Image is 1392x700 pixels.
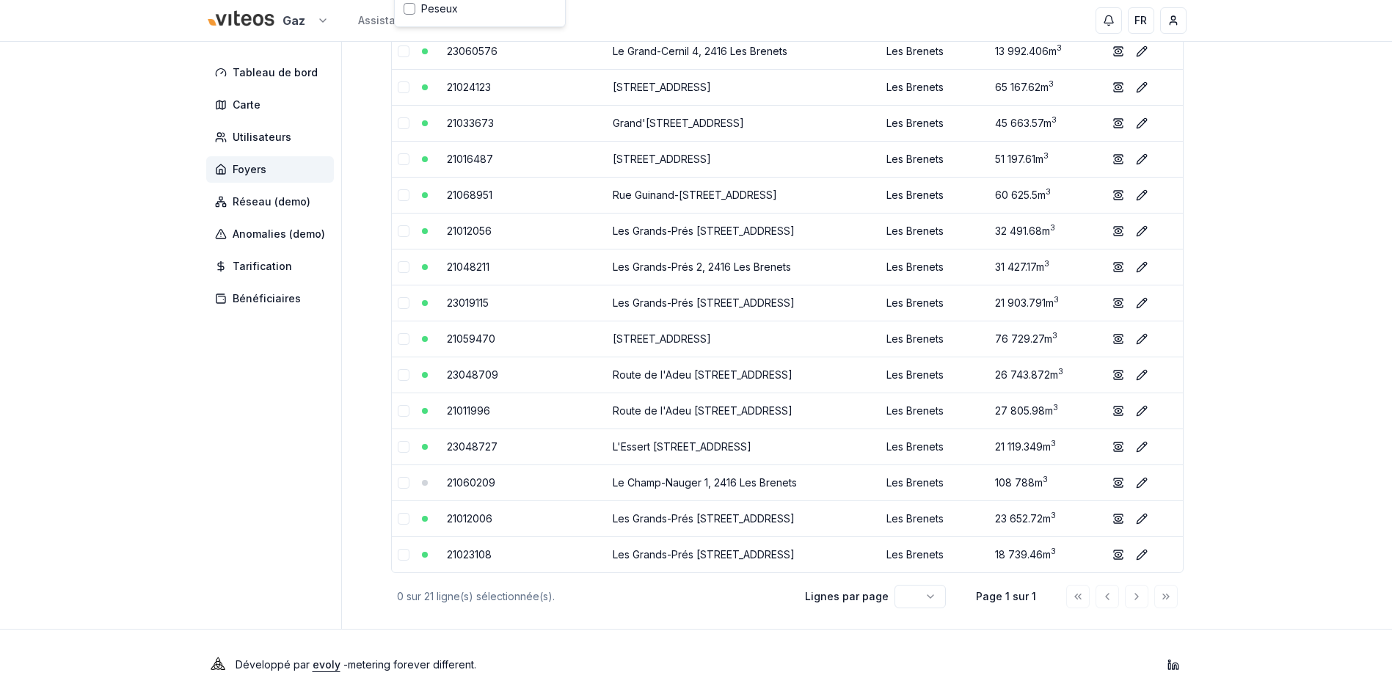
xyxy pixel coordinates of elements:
a: Bénéficiaires [206,285,340,312]
div: Page 1 sur 1 [969,589,1043,604]
div: 18 739.46 m [995,547,1095,562]
a: Les Grands-Prés [STREET_ADDRESS] [613,512,795,525]
sup: 3 [1057,43,1062,53]
sup: 3 [1054,295,1059,305]
sup: 3 [1051,547,1056,556]
a: Les Grands-Prés 2, 2416 Les Brenets [613,260,791,273]
img: Viteos - Gaz Logo [206,1,277,37]
sup: 3 [1052,115,1057,125]
a: [STREET_ADDRESS] [613,153,711,165]
a: 21033673 [447,117,494,129]
span: Anomalies (demo) [233,227,325,241]
div: 13 992.406 m [995,44,1095,59]
a: 21012056 [447,225,492,237]
td: Les Brenets [881,464,989,500]
a: 21011996 [447,404,490,417]
a: 23048727 [447,440,498,453]
a: Les Grands-Prés [STREET_ADDRESS] [613,225,795,237]
button: Sélectionner la ligne [398,477,409,489]
button: Sélectionner la ligne [398,225,409,237]
a: 23060576 [447,45,498,57]
a: Assistance [358,13,415,28]
img: Evoly Logo [206,653,230,677]
span: Utilisateurs [233,130,291,145]
button: FR [1128,7,1154,34]
div: 23 652.72 m [995,511,1095,526]
a: [STREET_ADDRESS] [613,81,711,93]
td: Les Brenets [881,177,989,213]
a: 23019115 [447,296,489,309]
a: 21059470 [447,332,495,345]
td: Les Brenets [881,500,989,536]
sup: 3 [1043,151,1049,161]
div: 27 805.98 m [995,404,1095,418]
sup: 3 [1058,367,1063,376]
p: Lignes par page [805,589,889,604]
a: Le Champ-Nauger 1, 2416 Les Brenets [613,476,797,489]
sup: 3 [1043,475,1048,484]
div: 108 788 m [995,475,1095,490]
button: Sélectionner la ligne [398,297,409,309]
sup: 3 [1052,331,1057,340]
td: Les Brenets [881,536,989,572]
a: Route de l'Adeu [STREET_ADDRESS] [613,368,792,381]
button: Sélectionner la ligne [398,45,409,57]
div: 65 167.62 m [995,80,1095,95]
a: 21016487 [447,153,493,165]
span: Peseux [421,1,458,16]
a: 21068951 [447,189,492,201]
span: Bénéficiaires [233,291,301,306]
td: Les Brenets [881,249,989,285]
td: Les Brenets [881,141,989,177]
a: 23048709 [447,368,498,381]
div: 51 197.61 m [995,152,1095,167]
button: Sélectionner la ligne [398,153,409,165]
td: Les Brenets [881,357,989,393]
sup: 3 [1044,259,1049,269]
span: Carte [233,98,260,112]
span: FR [1134,13,1147,28]
td: Les Brenets [881,33,989,69]
td: Les Brenets [881,429,989,464]
a: 21023108 [447,548,492,561]
div: 0 sur 21 ligne(s) sélectionnée(s). [397,589,781,604]
div: 76 729.27 m [995,332,1095,346]
td: Les Brenets [881,69,989,105]
a: Rue Guinand-[STREET_ADDRESS] [613,189,777,201]
div: 31 427.17 m [995,260,1095,274]
a: Carte [206,92,340,118]
button: Sélectionner la ligne [398,261,409,273]
td: Les Brenets [881,393,989,429]
a: 21048211 [447,260,489,273]
span: Foyers [233,162,266,177]
div: 32 491.68 m [995,224,1095,238]
button: Gaz [206,5,329,37]
sup: 3 [1053,403,1058,412]
span: Tarification [233,259,292,274]
div: 26 743.872 m [995,368,1095,382]
a: Route de l'Adeu [STREET_ADDRESS] [613,404,792,417]
a: 21024123 [447,81,491,93]
a: Tableau de bord [206,59,340,86]
div: 60 625.5 m [995,188,1095,203]
a: Le Grand-Cernil 4, 2416 Les Brenets [613,45,787,57]
sup: 3 [1046,187,1051,197]
button: Sélectionner la ligne [398,189,409,201]
p: Développé par - metering forever different . [236,655,476,675]
td: Les Brenets [881,213,989,249]
span: Saint-[PERSON_NAME] [421,25,531,40]
button: Sélectionner la ligne [398,117,409,129]
sup: 3 [1050,223,1055,233]
sup: 3 [1051,511,1056,520]
td: Les Brenets [881,321,989,357]
a: Utilisateurs [206,124,340,150]
sup: 3 [1049,79,1054,89]
button: Sélectionner la ligne [398,441,409,453]
div: 21 119.349 m [995,440,1095,454]
a: Tarification [206,253,340,280]
td: Les Brenets [881,285,989,321]
span: Tableau de bord [233,65,318,80]
a: Grand'[STREET_ADDRESS] [613,117,744,129]
span: Gaz [283,12,305,29]
a: [STREET_ADDRESS] [613,332,711,345]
